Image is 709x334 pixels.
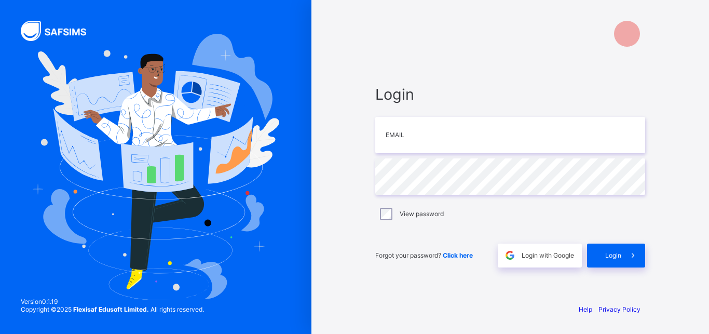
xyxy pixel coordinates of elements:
img: google.396cfc9801f0270233282035f929180a.svg [504,249,516,261]
span: Version 0.1.19 [21,298,204,305]
img: SAFSIMS Logo [21,21,99,41]
span: Login with Google [522,251,574,259]
a: Privacy Policy [598,305,640,313]
span: Copyright © 2025 All rights reserved. [21,305,204,313]
img: Hero Image [32,34,279,300]
span: Forgot your password? [375,251,473,259]
a: Click here [443,251,473,259]
label: View password [400,210,444,218]
span: Login [375,85,645,103]
a: Help [579,305,592,313]
span: Login [605,251,621,259]
strong: Flexisaf Edusoft Limited. [73,305,149,313]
